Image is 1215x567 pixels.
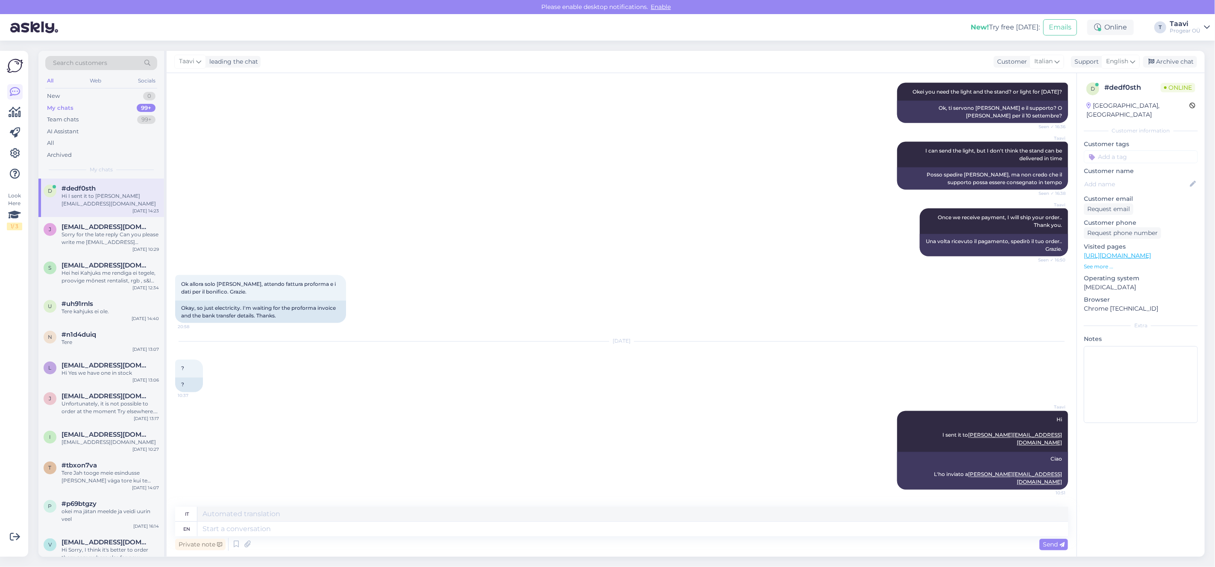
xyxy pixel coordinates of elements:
span: jramas321@gmail.com [62,223,150,231]
div: Hi Sorry, I think it's better to order them somewhere else for now. [62,546,159,561]
span: lef4545@gmail.com [62,361,150,369]
span: Okei you need the light and the stand? or light for [DATE]? [913,88,1062,95]
div: 99+ [137,104,156,112]
div: leading the chat [206,57,258,66]
div: [DATE] 14:07 [132,485,159,491]
div: Sorry for the late reply Can you please write me [EMAIL_ADDRESS][DOMAIN_NAME] and but your info w... [62,231,159,246]
span: t [49,464,52,471]
div: Web [88,75,103,86]
span: d [1091,85,1095,92]
span: Taavi [179,57,194,66]
div: Request email [1084,203,1133,215]
div: Private note [175,539,226,550]
span: Seen ✓ 16:36 [1033,123,1065,130]
div: All [45,75,55,86]
span: i [49,434,51,440]
div: Support [1071,57,1099,66]
span: Ok allora solo [PERSON_NAME], attendo fattura proforma e i dati per il bonifico. Grazie. [181,281,337,295]
span: juri.podolski@mail.ru [62,392,150,400]
div: Posso spedire [PERSON_NAME], ma non credo che il supporto possa essere consegnato in tempo [897,167,1068,190]
div: Online [1087,20,1134,35]
div: Ciao L'ho inviato a [897,452,1068,490]
span: Enable [649,3,674,11]
span: #uh91rnls [62,300,93,308]
div: [DATE] 13:17 [134,415,159,422]
span: Taavi [1033,404,1065,411]
div: [GEOGRAPHIC_DATA], [GEOGRAPHIC_DATA] [1086,101,1189,119]
span: j [49,395,51,402]
div: Okay, so just electricity. I'm waiting for the proforma invoice and the bank transfer details. Th... [175,301,346,323]
p: Notes [1084,335,1198,344]
div: Socials [136,75,157,86]
div: AI Assistant [47,127,79,136]
div: New [47,92,60,100]
p: Operating system [1084,274,1198,283]
div: Progear OÜ [1170,27,1200,34]
div: Una volta ricevuto il pagamento, spedirò il tuo order.. Grazie. [920,234,1068,256]
div: [DATE] 13:07 [132,346,159,353]
span: My chats [90,166,113,173]
span: Italian [1034,57,1053,66]
span: 10:37 [178,393,210,399]
button: Emails [1043,19,1077,35]
input: Add name [1084,179,1188,189]
span: #p69btgzy [62,500,97,508]
a: TaaviProgear OÜ [1170,21,1210,34]
span: Search customers [53,59,107,68]
a: [PERSON_NAME][EMAIL_ADDRESS][DOMAIN_NAME] [968,432,1062,446]
div: Tere Jah tooge meie esindusse [PERSON_NAME] väga tore kui te enne täidaksete ka avalduse ära. [UR... [62,469,159,485]
div: [DATE] 10:27 [132,446,159,452]
div: it [185,507,189,521]
p: Chrome [TECHNICAL_ID] [1084,304,1198,313]
p: Customer name [1084,167,1198,176]
span: #dedf0sth [62,185,96,192]
div: [DATE] 13:06 [132,377,159,383]
div: [EMAIL_ADDRESS][DOMAIN_NAME] [62,438,159,446]
img: Askly Logo [7,58,23,74]
span: 20:58 [178,323,210,330]
span: Online [1161,83,1195,92]
span: Taavi [1033,202,1065,208]
div: Hi Yes we have one in stock [62,369,159,377]
div: Archived [47,151,72,159]
div: Hi I sent it to [PERSON_NAME][EMAIL_ADDRESS][DOMAIN_NAME] [62,192,159,208]
div: Ok, ti servono [PERSON_NAME] e il supporto? O [PERSON_NAME] per il 10 settembre? [897,101,1068,123]
div: Taavi [1170,21,1200,27]
p: Visited pages [1084,242,1198,251]
p: Browser [1084,295,1198,304]
div: [DATE] 16:14 [133,523,159,529]
span: s [49,264,52,271]
span: 10:51 [1033,490,1065,496]
div: [DATE] 14:23 [132,208,159,214]
div: Hei hei Kahjuks me rendiga ei tegele, proovige mõnest rentalist, rgb , s&l consept , eventech , e... [62,269,159,285]
div: 0 [143,92,156,100]
span: Once we receive payment, I will ship your order.. Thank you. [938,214,1062,228]
div: Customer [994,57,1027,66]
a: [PERSON_NAME][EMAIL_ADDRESS][DOMAIN_NAME] [968,471,1062,485]
span: p [48,503,52,509]
span: v [48,541,52,548]
a: [URL][DOMAIN_NAME] [1084,252,1151,259]
div: My chats [47,104,73,112]
div: Request phone number [1084,227,1161,239]
div: Tere kahjuks ei ole. [62,308,159,315]
span: I can send the light, but I don't think the stand can be delivered in time [925,147,1063,162]
div: 99+ [137,115,156,124]
span: #n1d4duiq [62,331,96,338]
span: ? [181,365,184,372]
div: en [184,522,191,536]
div: Archive chat [1143,56,1197,68]
input: Add a tag [1084,150,1198,163]
span: n [48,334,52,340]
b: New! [971,23,989,31]
span: u [48,303,52,309]
span: Seen ✓ 16:50 [1033,257,1065,263]
div: Look Here [7,192,22,230]
div: okei ma jätan meelde ja veidi uurin veel [62,508,159,523]
span: English [1106,57,1128,66]
span: Seen ✓ 16:38 [1033,190,1065,197]
p: Customer tags [1084,140,1198,149]
div: [DATE] 12:34 [132,285,159,291]
span: d [48,188,52,194]
span: Taavi [1033,135,1065,141]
